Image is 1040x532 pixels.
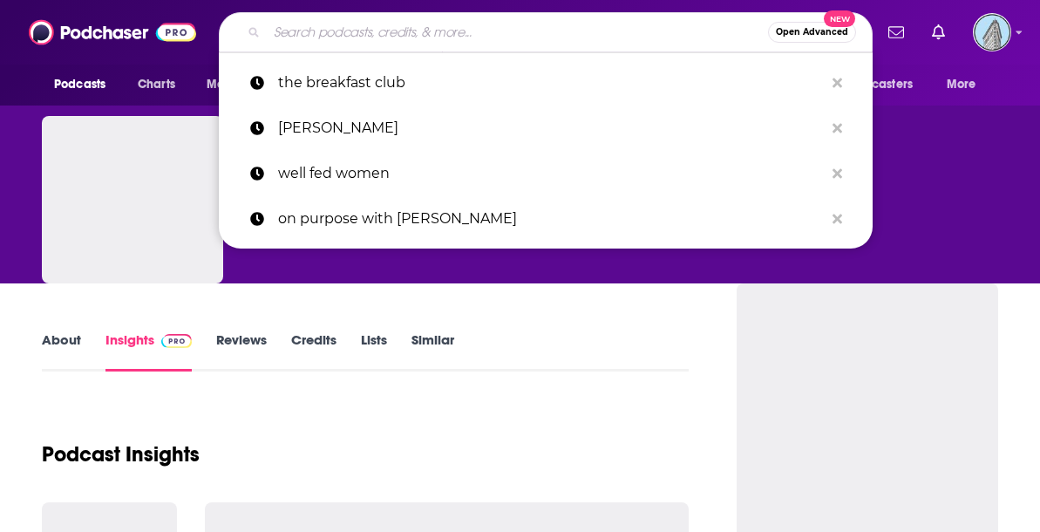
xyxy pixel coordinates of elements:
[126,68,186,101] a: Charts
[216,331,267,372] a: Reviews
[776,28,848,37] span: Open Advanced
[219,196,873,242] a: on purpose with [PERSON_NAME]
[278,106,824,151] p: tavis smiley
[219,151,873,196] a: well fed women
[947,72,976,97] span: More
[42,331,81,372] a: About
[278,196,824,242] p: on purpose with jay shetty
[219,106,873,151] a: [PERSON_NAME]
[411,331,454,372] a: Similar
[881,17,911,47] a: Show notifications dropdown
[973,13,1011,51] button: Show profile menu
[219,60,873,106] a: the breakfast club
[818,68,938,101] button: open menu
[29,16,196,49] img: Podchaser - Follow, Share and Rate Podcasts
[161,334,192,348] img: Podchaser Pro
[267,18,768,46] input: Search podcasts, credits, & more...
[973,13,1011,51] span: Logged in as FlatironBooks
[925,17,952,47] a: Show notifications dropdown
[361,331,387,372] a: Lists
[42,68,128,101] button: open menu
[278,151,824,196] p: well fed women
[207,72,268,97] span: Monitoring
[54,72,105,97] span: Podcasts
[219,12,873,52] div: Search podcasts, credits, & more...
[291,331,336,372] a: Credits
[194,68,291,101] button: open menu
[105,331,192,372] a: InsightsPodchaser Pro
[278,60,824,106] p: the breakfast club
[973,13,1011,51] img: User Profile
[935,68,998,101] button: open menu
[824,10,855,27] span: New
[768,22,856,43] button: Open AdvancedNew
[138,72,175,97] span: Charts
[42,441,200,467] h1: Podcast Insights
